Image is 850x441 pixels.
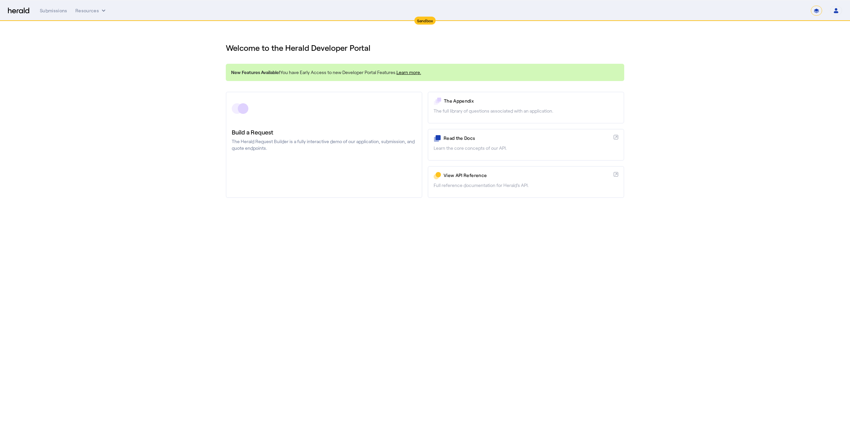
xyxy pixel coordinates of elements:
p: You have Early Access to new Developer Portal Features. [231,69,619,76]
img: Herald Logo [8,8,29,14]
p: The full library of questions associated with an application. [434,108,618,114]
p: The Herald Request Builder is a fully interactive demo of our application, submission, and quote ... [232,138,416,151]
p: Full reference documentation for Herald's API. [434,182,618,189]
a: The AppendixThe full library of questions associated with an application. [428,92,624,124]
a: Learn more. [396,69,421,75]
p: Learn the core concepts of our API. [434,145,618,151]
p: Read the Docs [444,135,611,141]
a: Build a RequestThe Herald Request Builder is a fully interactive demo of our application, submiss... [226,92,422,198]
h3: Build a Request [232,128,416,137]
div: Sandbox [414,17,436,25]
h1: Welcome to the Herald Developer Portal [226,43,624,53]
div: Submissions [40,7,67,14]
p: The Appendix [444,98,618,104]
a: View API ReferenceFull reference documentation for Herald's API. [428,166,624,198]
a: Read the DocsLearn the core concepts of our API. [428,129,624,161]
span: New Features Available! [231,69,280,75]
button: Resources dropdown menu [75,7,107,14]
p: View API Reference [444,172,611,179]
